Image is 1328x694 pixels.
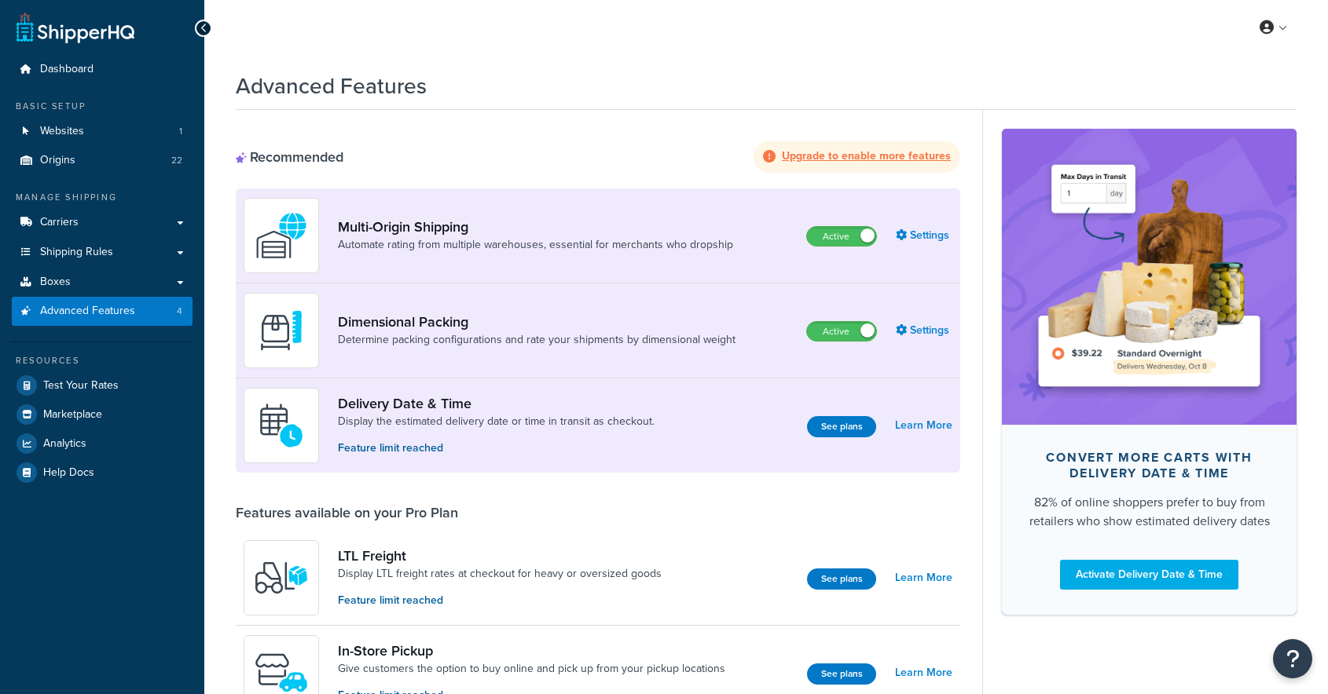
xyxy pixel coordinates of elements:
a: Websites1 [12,117,193,146]
a: Delivery Date & Time [338,395,655,412]
div: 82% of online shoppers prefer to buy from retailers who show estimated delivery dates [1027,493,1271,531]
a: Learn More [895,662,952,684]
button: See plans [807,663,876,685]
a: Give customers the option to buy online and pick up from your pickup locations [338,661,725,677]
a: Advanced Features4 [12,297,193,326]
span: 22 [171,154,182,167]
a: Dashboard [12,55,193,84]
span: Advanced Features [40,305,135,318]
a: Carriers [12,208,193,237]
span: Shipping Rules [40,246,113,259]
div: Manage Shipping [12,191,193,204]
span: 4 [177,305,182,318]
a: Test Your Rates [12,371,193,400]
img: DTVBYsAAAAAASUVORK5CYII= [254,303,309,358]
a: Marketplace [12,400,193,429]
img: WatD5o0RtDAAAAAElFTkSuQmCC [254,208,309,263]
label: Active [807,227,876,246]
img: y79ZsPf0fXUFUhFXDzUgf+ktZg5F2+ohG75+v3d2s1D9TjoU8PiyCIluIjV41seZevKCRuEjTPPOKHJsQcmKCXGdfprl3L4q7... [254,550,309,605]
li: Origins [12,146,193,175]
a: Analytics [12,429,193,458]
div: Resources [12,354,193,367]
a: Boxes [12,268,193,297]
span: Analytics [43,437,86,451]
li: Websites [12,117,193,146]
a: Settings [896,320,952,342]
span: 1 [179,125,182,138]
li: Advanced Features [12,297,193,326]
span: Help Docs [43,466,94,480]
a: Learn More [895,567,952,589]
label: Active [807,322,876,341]
button: See plans [807,568,876,590]
h1: Advanced Features [236,71,427,101]
button: See plans [807,416,876,437]
span: Dashboard [40,63,94,76]
a: In-Store Pickup [338,642,725,659]
p: Feature limit reached [338,440,655,457]
p: Feature limit reached [338,592,662,609]
span: Carriers [40,216,79,229]
a: Origins22 [12,146,193,175]
span: Boxes [40,276,71,289]
a: Automate rating from multiple warehouses, essential for merchants who dropship [338,237,733,253]
a: Help Docs [12,458,193,487]
div: Convert more carts with delivery date & time [1027,450,1271,481]
a: Display the estimated delivery date or time in transit as checkout. [338,414,655,429]
img: gfkeb5ejjkALwAAAABJRU5ErkJggg== [254,398,309,453]
a: LTL Freight [338,547,662,564]
a: Determine packing configurations and rate your shipments by dimensional weight [338,332,736,348]
div: Basic Setup [12,100,193,113]
img: feature-image-ddt-36eae7f7280da8017bfb280eaccd9c446f90b1fe08728e4019434db127062ab4.png [1025,152,1273,400]
a: Display LTL freight rates at checkout for heavy or oversized goods [338,566,662,582]
a: Shipping Rules [12,238,193,267]
span: Test Your Rates [43,379,119,393]
span: Origins [40,154,75,167]
button: Open Resource Center [1273,639,1312,678]
div: Recommended [236,148,343,166]
strong: Upgrade to enable more features [782,148,951,164]
div: Features available on your Pro Plan [236,504,458,521]
a: Multi-Origin Shipping [338,218,733,236]
span: Websites [40,125,84,138]
a: Activate Delivery Date & Time [1060,560,1238,590]
a: Settings [896,225,952,247]
a: Dimensional Packing [338,313,736,331]
a: Learn More [895,415,952,436]
span: Marketplace [43,408,102,422]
